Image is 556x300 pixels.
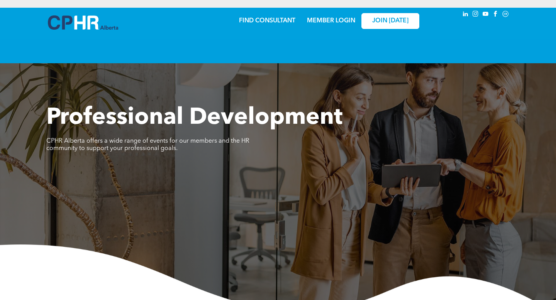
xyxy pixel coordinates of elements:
span: JOIN [DATE] [372,17,409,25]
a: JOIN [DATE] [361,13,419,29]
a: MEMBER LOGIN [307,18,355,24]
a: instagram [471,10,480,20]
img: A blue and white logo for cp alberta [48,15,118,30]
a: FIND CONSULTANT [239,18,295,24]
a: Social network [501,10,510,20]
a: linkedin [461,10,470,20]
span: Professional Development [46,106,342,130]
span: CPHR Alberta offers a wide range of events for our members and the HR community to support your p... [46,138,249,152]
a: facebook [491,10,500,20]
a: youtube [481,10,490,20]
